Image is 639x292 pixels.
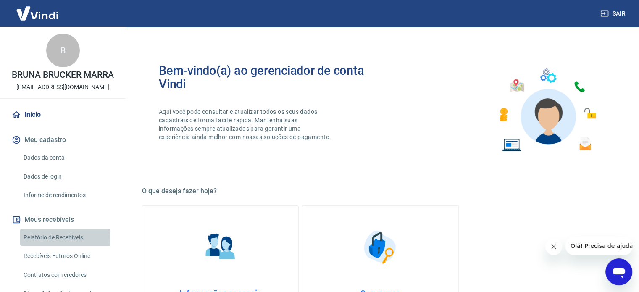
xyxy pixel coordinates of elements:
[159,64,381,91] h2: Bem-vindo(a) ao gerenciador de conta Vindi
[605,258,632,285] iframe: Botão para abrir a janela de mensagens
[159,108,333,141] p: Aqui você pode consultar e atualizar todos os seus dados cadastrais de forma fácil e rápida. Mant...
[492,64,602,157] img: Imagem de um avatar masculino com diversos icones exemplificando as funcionalidades do gerenciado...
[20,149,116,166] a: Dados da conta
[10,105,116,124] a: Início
[20,187,116,204] a: Informe de rendimentos
[20,168,116,185] a: Dados de login
[200,226,242,268] img: Informações pessoais
[10,0,65,26] img: Vindi
[360,226,402,268] img: Segurança
[565,237,632,255] iframe: Mensagem da empresa
[10,131,116,149] button: Meu cadastro
[545,238,562,255] iframe: Fechar mensagem
[5,6,71,13] span: Olá! Precisa de ajuda?
[12,71,113,79] p: BRUNA BRUCKER MARRA
[20,229,116,246] a: Relatório de Recebíveis
[10,210,116,229] button: Meus recebíveis
[20,266,116,284] a: Contratos com credores
[46,34,80,67] div: B
[16,83,109,92] p: [EMAIL_ADDRESS][DOMAIN_NAME]
[599,6,629,21] button: Sair
[142,187,619,195] h5: O que deseja fazer hoje?
[20,247,116,265] a: Recebíveis Futuros Online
